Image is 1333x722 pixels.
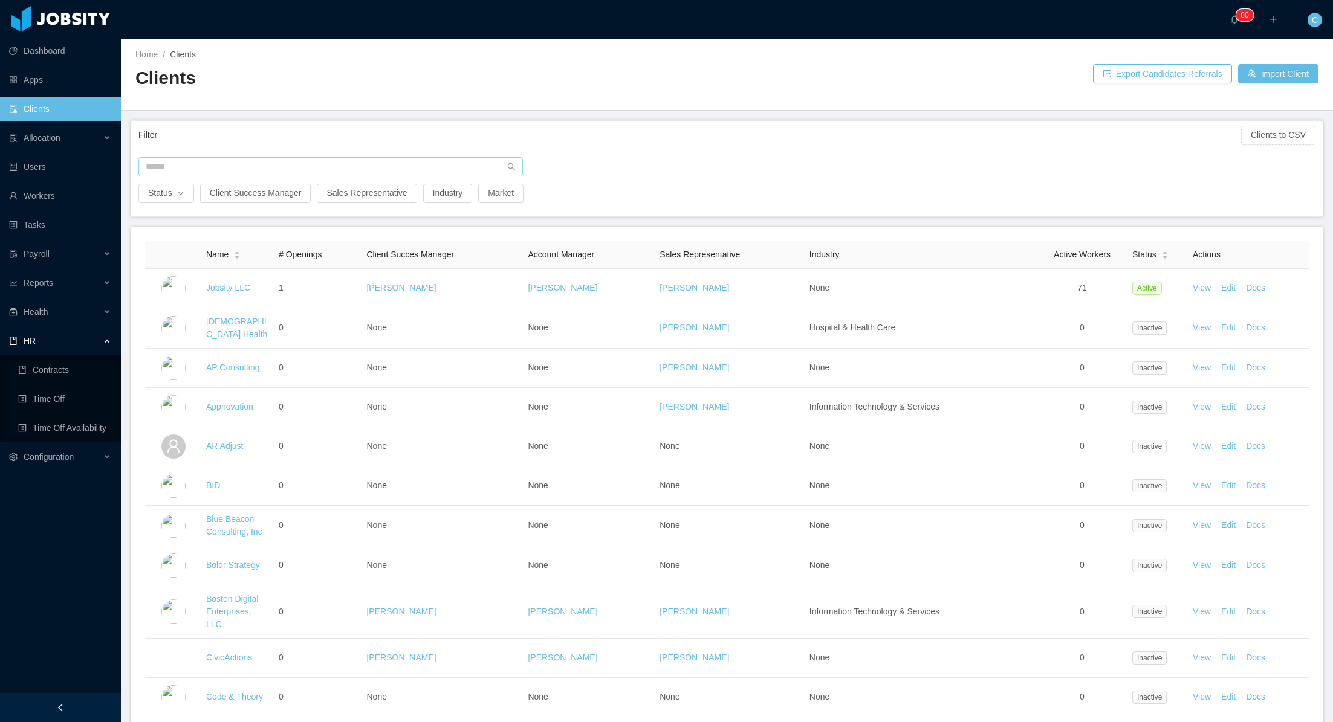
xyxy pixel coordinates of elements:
td: 0 [274,639,362,678]
td: 0 [1037,388,1127,427]
span: Account Manager [528,250,594,259]
a: [PERSON_NAME] [528,653,597,662]
img: 6a9a9300-fa44-11e7-85a6-757826c614fb_5acd233e7abdd-400w.jpeg [161,553,186,578]
td: 0 [1037,678,1127,717]
span: None [528,323,548,332]
span: None [660,692,679,701]
p: 0 [1245,9,1249,21]
span: None [809,692,829,701]
a: [DEMOGRAPHIC_DATA] Health [206,317,267,339]
a: icon: profileTime Off Availability [18,416,111,440]
span: None [660,560,679,570]
span: Inactive [1132,361,1167,375]
td: 0 [1037,308,1127,349]
a: Edit [1221,363,1236,372]
i: icon: file-protect [9,250,18,258]
a: View [1193,402,1211,411]
a: Docs [1246,560,1265,570]
span: None [809,480,829,490]
a: [PERSON_NAME] [660,653,729,662]
a: Edit [1221,653,1236,662]
span: Inactive [1132,651,1167,665]
td: 71 [1037,269,1127,308]
td: 0 [274,308,362,349]
button: Statusicon: down [138,184,194,203]
a: Docs [1246,653,1265,662]
a: View [1193,607,1211,616]
span: None [809,520,829,530]
td: 0 [274,427,362,466]
span: None [528,363,548,372]
i: icon: caret-down [1161,254,1168,258]
span: None [660,441,679,451]
button: icon: usergroup-addImport Client [1238,64,1318,83]
a: View [1193,560,1211,570]
a: Docs [1246,520,1265,530]
span: None [660,480,679,490]
span: Clients [170,50,196,59]
a: Docs [1246,692,1265,701]
a: icon: appstoreApps [9,68,111,92]
a: Edit [1221,441,1236,451]
span: None [528,692,548,701]
a: icon: robotUsers [9,155,111,179]
span: Actions [1193,250,1221,259]
a: icon: pie-chartDashboard [9,39,111,63]
i: icon: solution [9,134,18,142]
a: Docs [1246,402,1265,411]
a: Boldr Strategy [206,560,260,570]
a: icon: profileTasks [9,213,111,237]
button: Industry [423,184,473,203]
span: Active Workers [1054,250,1111,259]
a: Edit [1221,323,1236,332]
span: Allocation [24,133,60,143]
span: Reports [24,278,53,288]
i: icon: plus [1269,15,1277,24]
a: Appnovation [206,402,253,411]
a: Edit [1221,560,1236,570]
td: 0 [274,678,362,717]
span: / [163,50,165,59]
span: Information Technology & Services [809,607,939,616]
span: None [809,363,829,372]
span: Status [1132,248,1156,261]
span: Payroll [24,249,50,259]
i: icon: setting [9,453,18,461]
span: Sales Representative [660,250,740,259]
a: View [1193,363,1211,372]
button: Market [478,184,524,203]
span: None [366,402,386,411]
a: icon: profileTime Off [18,387,111,411]
span: None [366,692,386,701]
a: Edit [1221,520,1236,530]
img: 6a9d7900-fa44-11e7-ad7f-43d9505c6423_5a5d4dde46755-400w.jpeg [161,685,186,709]
a: AP Consulting [206,363,259,372]
span: None [366,363,386,372]
span: None [366,323,386,332]
a: icon: auditClients [9,97,111,121]
span: Industry [809,250,840,259]
span: Information Technology & Services [809,402,939,411]
img: 6a95fc60-fa44-11e7-a61b-55864beb7c96_5a5d513336692-400w.png [161,356,186,380]
a: Blue Beacon Consulting, Inc [206,514,262,537]
a: [PERSON_NAME] [528,283,597,292]
span: Inactive [1132,440,1167,453]
a: View [1193,283,1211,292]
i: icon: search [507,163,516,171]
span: None [528,520,548,530]
div: Filter [138,124,1241,146]
span: Active [1132,282,1162,295]
a: Docs [1246,441,1265,451]
i: icon: user [166,439,181,453]
span: None [366,560,386,570]
span: None [528,402,548,411]
td: 0 [1037,349,1127,388]
a: [PERSON_NAME] [366,283,436,292]
a: Edit [1221,480,1236,490]
span: None [809,283,829,292]
a: icon: bookContracts [18,358,111,382]
i: icon: medicine-box [9,308,18,316]
div: Sort [233,250,241,258]
a: View [1193,520,1211,530]
img: 6a96eda0-fa44-11e7-9f69-c143066b1c39_5a5d5161a4f93-400w.png [161,395,186,419]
